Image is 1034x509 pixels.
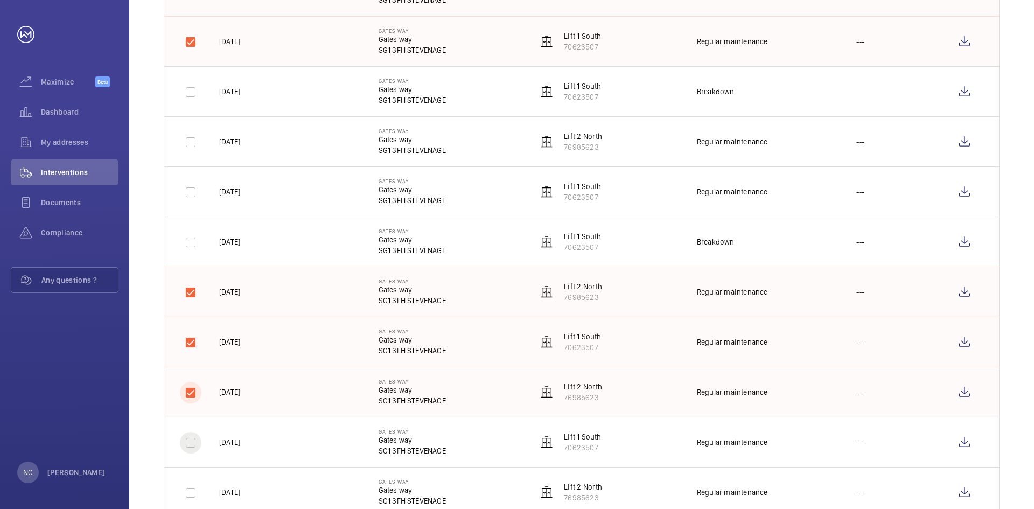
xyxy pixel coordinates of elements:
[697,136,767,147] div: Regular maintenance
[219,437,240,448] p: [DATE]
[856,387,865,398] p: ---
[697,387,767,398] div: Regular maintenance
[379,95,446,106] p: SG1 3FH STEVENAGE
[379,334,446,345] p: Gates way
[564,192,601,203] p: 70623507
[379,34,446,45] p: Gates way
[564,231,601,242] p: Lift 1 South
[219,487,240,498] p: [DATE]
[379,234,446,245] p: Gates way
[540,285,553,298] img: elevator.svg
[697,86,735,97] div: Breakdown
[95,76,110,87] span: Beta
[379,295,446,306] p: SG1 3FH STEVENAGE
[697,236,735,247] div: Breakdown
[379,178,446,184] p: Gates Way
[856,487,865,498] p: ---
[856,287,865,297] p: ---
[379,328,446,334] p: Gates Way
[379,195,446,206] p: SG1 3FH STEVENAGE
[564,492,602,503] p: 76985623
[379,228,446,234] p: Gates Way
[219,287,240,297] p: [DATE]
[41,227,118,238] span: Compliance
[219,86,240,97] p: [DATE]
[697,186,767,197] div: Regular maintenance
[540,336,553,348] img: elevator.svg
[379,134,446,145] p: Gates way
[41,197,118,208] span: Documents
[697,487,767,498] div: Regular maintenance
[564,381,602,392] p: Lift 2 North
[564,392,602,403] p: 76985623
[540,486,553,499] img: elevator.svg
[564,331,601,342] p: Lift 1 South
[379,478,446,485] p: Gates Way
[540,85,553,98] img: elevator.svg
[856,36,865,47] p: ---
[564,31,601,41] p: Lift 1 South
[564,81,601,92] p: Lift 1 South
[564,242,601,253] p: 70623507
[564,431,601,442] p: Lift 1 South
[564,142,602,152] p: 76985623
[564,482,602,492] p: Lift 2 North
[379,78,446,84] p: Gates Way
[856,186,865,197] p: ---
[540,386,553,399] img: elevator.svg
[697,36,767,47] div: Regular maintenance
[856,236,865,247] p: ---
[379,345,446,356] p: SG1 3FH STEVENAGE
[697,437,767,448] div: Regular maintenance
[219,136,240,147] p: [DATE]
[379,385,446,395] p: Gates way
[564,281,602,292] p: Lift 2 North
[564,41,601,52] p: 70623507
[41,107,118,117] span: Dashboard
[219,387,240,398] p: [DATE]
[697,287,767,297] div: Regular maintenance
[379,278,446,284] p: Gates Way
[379,496,446,506] p: SG1 3FH STEVENAGE
[379,395,446,406] p: SG1 3FH STEVENAGE
[41,137,118,148] span: My addresses
[379,128,446,134] p: Gates Way
[379,435,446,445] p: Gates way
[697,337,767,347] div: Regular maintenance
[564,442,601,453] p: 70623507
[379,184,446,195] p: Gates way
[41,275,118,285] span: Any questions ?
[540,35,553,48] img: elevator.svg
[379,284,446,295] p: Gates way
[540,135,553,148] img: elevator.svg
[856,136,865,147] p: ---
[564,292,602,303] p: 76985623
[47,467,106,478] p: [PERSON_NAME]
[540,185,553,198] img: elevator.svg
[379,445,446,456] p: SG1 3FH STEVENAGE
[379,245,446,256] p: SG1 3FH STEVENAGE
[379,378,446,385] p: Gates Way
[219,186,240,197] p: [DATE]
[564,342,601,353] p: 70623507
[540,436,553,449] img: elevator.svg
[379,45,446,55] p: SG1 3FH STEVENAGE
[219,36,240,47] p: [DATE]
[564,131,602,142] p: Lift 2 North
[41,167,118,178] span: Interventions
[856,437,865,448] p: ---
[856,337,865,347] p: ---
[23,467,32,478] p: NC
[564,92,601,102] p: 70623507
[379,485,446,496] p: Gates way
[219,337,240,347] p: [DATE]
[564,181,601,192] p: Lift 1 South
[379,145,446,156] p: SG1 3FH STEVENAGE
[379,27,446,34] p: Gates Way
[41,76,95,87] span: Maximize
[540,235,553,248] img: elevator.svg
[379,84,446,95] p: Gates way
[219,236,240,247] p: [DATE]
[379,428,446,435] p: Gates Way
